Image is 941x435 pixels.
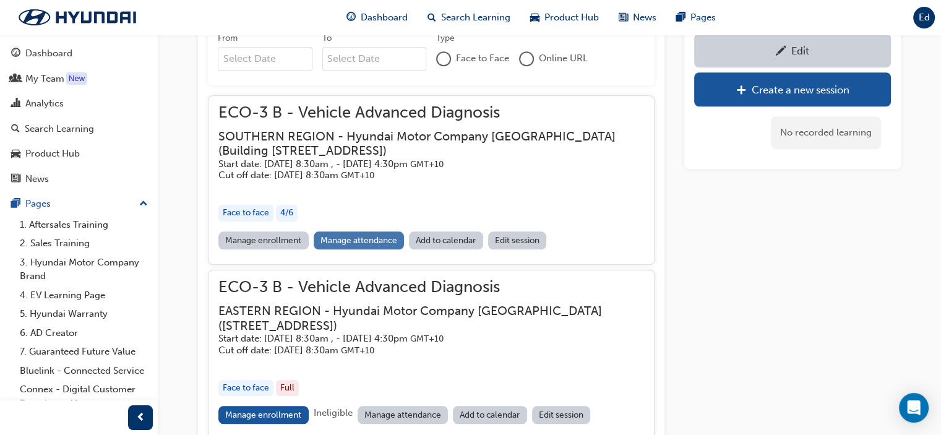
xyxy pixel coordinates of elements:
span: search-icon [428,10,436,25]
h5: Start date: [DATE] 8:30am , - [DATE] 4:30pm [218,333,624,345]
span: up-icon [139,196,148,212]
button: Ed [913,7,935,28]
button: DashboardMy TeamAnalyticsSearch LearningProduct HubNews [5,40,153,192]
span: plus-icon [736,85,747,97]
a: search-iconSearch Learning [418,5,520,30]
div: My Team [25,72,64,86]
a: 6. AD Creator [15,324,153,343]
a: 7. Guaranteed Future Value [15,342,153,361]
span: Pages [690,11,716,25]
div: Edit [791,45,809,57]
a: 4. EV Learning Page [15,286,153,305]
span: prev-icon [136,410,145,426]
a: Product Hub [5,142,153,165]
div: Analytics [25,97,64,111]
a: 5. Hyundai Warranty [15,304,153,324]
div: 4 / 6 [276,205,298,222]
a: Manage enrollment [218,231,309,249]
a: 1. Aftersales Training [15,215,153,235]
div: From [218,32,238,45]
span: pencil-icon [776,46,786,58]
span: car-icon [11,149,20,160]
h5: Cut off date: [DATE] 8:30am [218,345,624,356]
div: News [25,172,49,186]
h5: Start date: [DATE] 8:30am , - [DATE] 4:30pm [218,158,624,170]
span: guage-icon [346,10,356,25]
span: chart-icon [11,98,20,110]
span: Australian Eastern Standard Time GMT+10 [410,159,444,170]
span: news-icon [11,174,20,185]
a: Manage enrollment [218,406,309,424]
div: Full [276,380,299,397]
a: Manage attendance [358,406,449,424]
div: Face to face [218,380,273,397]
span: News [633,11,656,25]
span: ECO-3 B - Vehicle Advanced Diagnosis [218,106,644,120]
a: Analytics [5,92,153,115]
span: Search Learning [441,11,510,25]
div: Tooltip anchor [66,72,87,85]
span: Australian Eastern Standard Time GMT+10 [341,170,374,181]
input: From [218,47,312,71]
a: 3. Hyundai Motor Company Brand [15,253,153,286]
div: No recorded learning [771,116,881,149]
span: Product Hub [544,11,599,25]
a: Connex - Digital Customer Experience Management [15,380,153,413]
button: Pages [5,192,153,215]
span: search-icon [11,124,20,135]
a: Edit session [488,231,547,249]
a: car-iconProduct Hub [520,5,609,30]
span: Australian Eastern Standard Time GMT+10 [410,334,444,344]
span: Online URL [539,51,588,66]
div: To [322,32,332,45]
div: Open Intercom Messenger [899,393,929,423]
a: Edit session [532,406,591,424]
div: Face to face [218,205,273,222]
span: pages-icon [676,10,685,25]
a: Search Learning [5,118,153,140]
span: people-icon [11,74,20,85]
h3: EASTERN REGION - Hyundai Motor Company [GEOGRAPHIC_DATA] ( [STREET_ADDRESS] ) [218,304,624,333]
span: pages-icon [11,199,20,210]
h3: SOUTHERN REGION - Hyundai Motor Company [GEOGRAPHIC_DATA] ( Building [STREET_ADDRESS] ) [218,129,624,158]
a: Add to calendar [453,406,527,424]
a: News [5,168,153,191]
h5: Cut off date: [DATE] 8:30am [218,170,624,181]
a: Dashboard [5,42,153,65]
span: guage-icon [11,48,20,59]
button: ECO-3 B - Vehicle Advanced DiagnosisSOUTHERN REGION - Hyundai Motor Company [GEOGRAPHIC_DATA](Bui... [218,106,644,254]
span: Australian Eastern Standard Time GMT+10 [341,345,374,356]
span: Ed [919,11,930,25]
span: Dashboard [361,11,408,25]
div: Dashboard [25,46,72,61]
img: Trak [6,4,148,30]
a: pages-iconPages [666,5,726,30]
button: ECO-3 B - Vehicle Advanced DiagnosisEASTERN REGION - Hyundai Motor Company [GEOGRAPHIC_DATA]([STR... [218,280,644,429]
a: My Team [5,67,153,90]
div: Search Learning [25,122,94,136]
div: Pages [25,197,51,211]
input: To [322,47,427,71]
span: Face to Face [456,51,509,66]
a: news-iconNews [609,5,666,30]
a: Manage attendance [314,231,405,249]
a: Edit [694,33,891,67]
span: car-icon [530,10,539,25]
a: Add to calendar [409,231,483,249]
span: news-icon [619,10,628,25]
div: Product Hub [25,147,80,161]
a: Create a new session [694,72,891,106]
span: Ineligible [314,407,353,418]
a: 2. Sales Training [15,234,153,253]
span: ECO-3 B - Vehicle Advanced Diagnosis [218,280,644,295]
div: Type [436,32,455,45]
div: Create a new session [752,84,849,96]
a: Bluelink - Connected Service [15,361,153,381]
a: guage-iconDashboard [337,5,418,30]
